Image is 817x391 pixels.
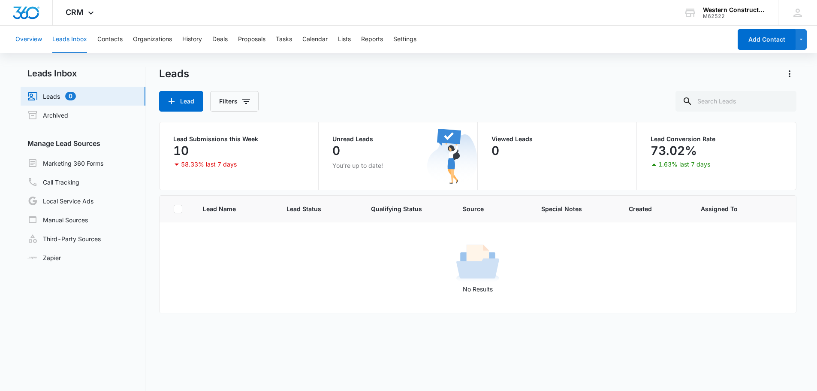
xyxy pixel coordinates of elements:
[371,204,442,213] span: Qualifying Status
[173,144,189,158] p: 10
[15,26,42,53] button: Overview
[21,138,145,149] h3: Manage Lead Sources
[27,215,88,225] a: Manual Sources
[159,91,203,112] button: Lead
[27,158,103,168] a: Marketing 360 Forms
[332,144,340,158] p: 0
[27,253,61,262] a: Zapier
[361,26,383,53] button: Reports
[52,26,87,53] button: Leads Inbox
[133,26,172,53] button: Organizations
[173,136,304,142] p: Lead Submissions this Week
[182,26,202,53] button: History
[491,144,499,158] p: 0
[738,29,796,50] button: Add Contact
[332,161,464,170] p: You’re up to date!
[629,204,681,213] span: Created
[212,26,228,53] button: Deals
[159,67,189,80] h1: Leads
[27,91,76,101] a: Leads0
[338,26,351,53] button: Lists
[27,196,93,206] a: Local Service Ads
[276,26,292,53] button: Tasks
[66,8,84,17] span: CRM
[541,204,608,213] span: Special Notes
[332,136,464,142] p: Unread Leads
[203,204,266,213] span: Lead Name
[491,136,623,142] p: Viewed Leads
[302,26,328,53] button: Calendar
[456,242,499,285] img: No Results
[393,26,416,53] button: Settings
[210,91,259,112] button: Filters
[463,204,521,213] span: Source
[675,91,796,112] input: Search Leads
[783,67,796,81] button: Actions
[238,26,265,53] button: Proposals
[21,67,145,80] h2: Leads Inbox
[27,177,79,187] a: Call Tracking
[286,204,350,213] span: Lead Status
[27,110,68,120] a: Archived
[703,6,766,13] div: account name
[651,136,782,142] p: Lead Conversion Rate
[701,204,738,213] span: Assigned To
[27,233,101,244] a: Third-Party Sources
[97,26,123,53] button: Contacts
[160,285,796,294] p: No Results
[181,161,237,167] p: 58.33% last 7 days
[703,13,766,19] div: account id
[651,144,697,158] p: 73.02%
[658,161,710,167] p: 1.63% last 7 days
